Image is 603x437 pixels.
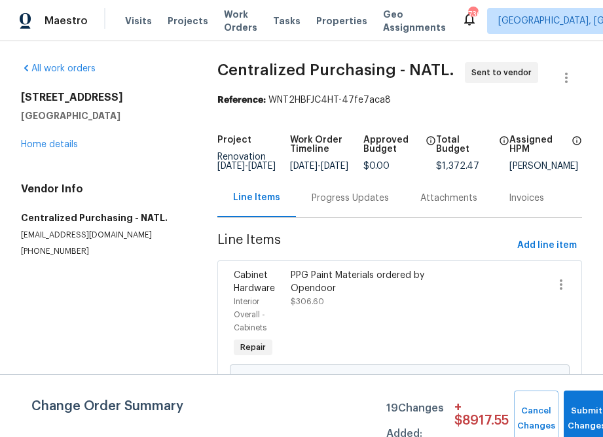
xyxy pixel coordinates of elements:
h5: [GEOGRAPHIC_DATA] [21,109,186,122]
a: All work orders [21,64,96,73]
span: Add line item [517,237,577,254]
span: Interior Overall - Cabinets [234,298,266,332]
span: Centralized Purchasing - NATL. [217,62,454,78]
span: [DATE] [217,162,245,171]
div: 736 [468,8,477,21]
span: Cancel Changes [521,404,552,434]
div: PPG Paint Materials ordered by Opendoor [291,269,424,295]
span: [DATE] [248,162,276,171]
div: Line Items [233,191,280,204]
h5: Approved Budget [363,135,422,154]
span: Sent to vendor [471,66,537,79]
span: $0.00 [363,162,390,171]
h4: Vendor Info [21,183,186,196]
b: Reference: [217,96,266,105]
p: [EMAIL_ADDRESS][DOMAIN_NAME] [21,230,186,241]
div: Attachments [420,192,477,205]
div: Invoices [509,192,544,205]
span: - [217,162,276,171]
div: Progress Updates [312,192,389,205]
span: Work Orders [224,8,257,34]
span: [DATE] [290,162,318,171]
span: Repair [235,341,271,354]
h5: Work Order Timeline [290,135,363,154]
span: Renovation [217,152,276,171]
span: Line Items [217,234,512,258]
h5: Assigned HPM [509,135,568,154]
span: The total cost of line items that have been approved by both Opendoor and the Trade Partner. This... [426,135,436,162]
span: Geo Assignments [383,8,446,34]
span: - [290,162,348,171]
span: Cabinet Hardware [234,271,275,293]
span: Submit Changes [570,404,602,434]
span: Projects [168,14,208,27]
span: Tasks [273,16,301,26]
div: WNT2HBFJC4HT-47fe7aca8 [217,94,582,107]
span: Properties [316,14,367,27]
a: Home details [21,140,78,149]
span: The hpm assigned to this work order. [572,135,582,162]
span: Maestro [45,14,88,27]
h5: Project [217,135,251,145]
button: Add line item [512,234,582,258]
h5: Centralized Purchasing - NATL. [21,211,186,224]
h2: [STREET_ADDRESS] [21,91,186,104]
span: [DATE] [321,162,348,171]
span: $306.60 [291,298,324,306]
p: [PHONE_NUMBER] [21,246,186,257]
span: Visits [125,14,152,27]
div: [PERSON_NAME] [509,162,582,171]
span: $1,372.47 [436,162,479,171]
span: The total cost of line items that have been proposed by Opendoor. This sum includes line items th... [499,135,509,162]
h5: Total Budget [436,135,494,154]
